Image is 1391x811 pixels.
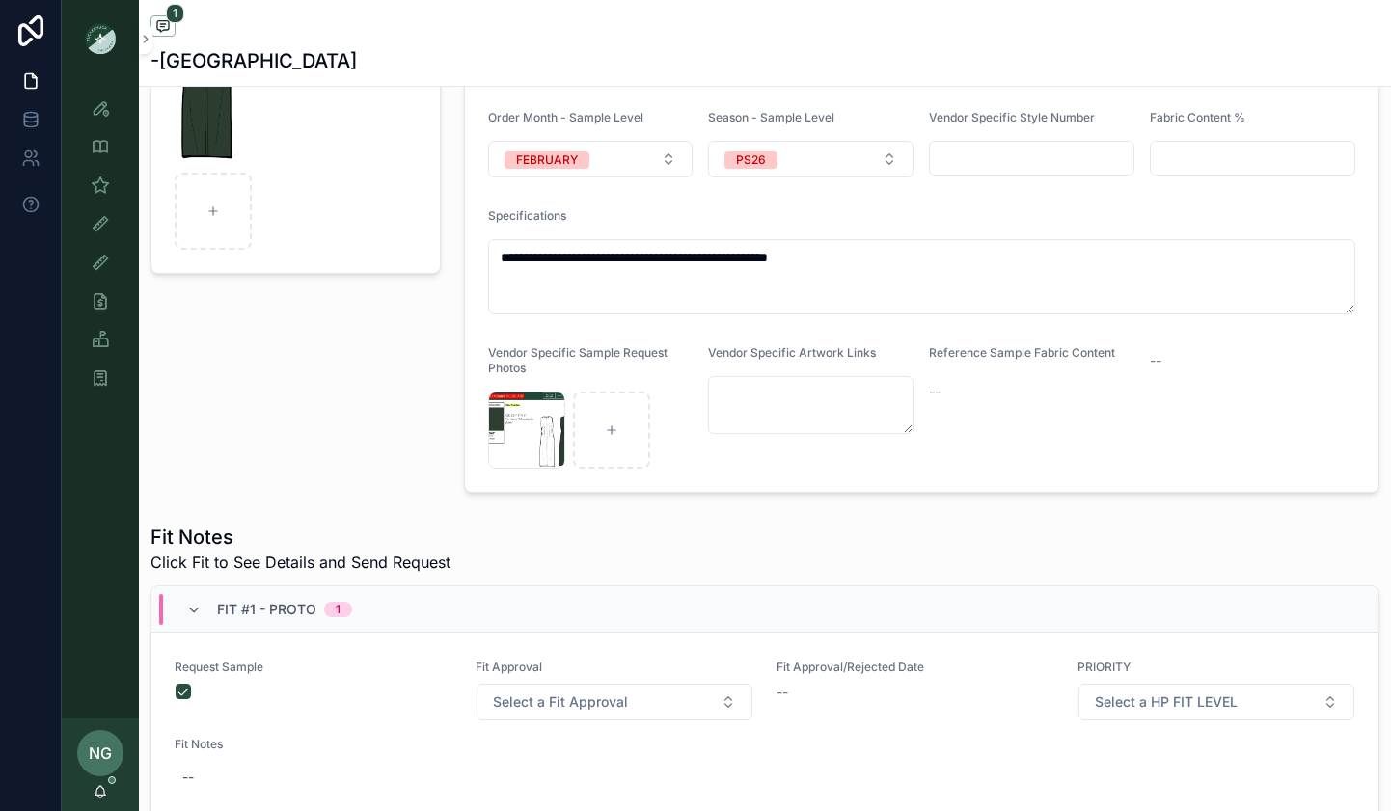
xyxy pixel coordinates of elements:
[150,47,357,74] h1: -[GEOGRAPHIC_DATA]
[89,742,112,765] span: NG
[175,660,452,675] span: Request Sample
[777,660,1054,675] span: Fit Approval/Rejected Date
[488,141,694,177] button: Select Button
[182,768,194,787] div: --
[150,551,450,574] span: Click Fit to See Details and Send Request
[493,692,628,712] span: Select a Fit Approval
[1150,351,1161,370] span: --
[1077,660,1355,675] span: PRIORITY
[217,600,316,619] span: Fit #1 - Proto
[929,345,1115,360] span: Reference Sample Fabric Content
[708,345,876,360] span: Vendor Specific Artwork Links
[166,4,184,23] span: 1
[929,110,1095,124] span: Vendor Specific Style Number
[736,151,766,169] div: PS26
[488,208,566,223] span: Specifications
[488,345,668,375] span: Vendor Specific Sample Request Photos
[708,141,914,177] button: Select Button
[476,660,753,675] span: Fit Approval
[150,524,450,551] h1: Fit Notes
[1095,692,1238,712] span: Select a HP FIT LEVEL
[477,684,752,720] button: Select Button
[85,23,116,54] img: App logo
[62,77,139,420] div: scrollable content
[708,110,834,124] span: Season - Sample Level
[336,602,341,617] div: 1
[1150,110,1245,124] span: Fabric Content %
[1078,684,1354,720] button: Select Button
[488,110,643,124] span: Order Month - Sample Level
[929,382,941,401] span: --
[516,151,578,169] div: FEBRUARY
[150,15,176,40] button: 1
[777,683,788,702] span: --
[175,737,1355,752] span: Fit Notes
